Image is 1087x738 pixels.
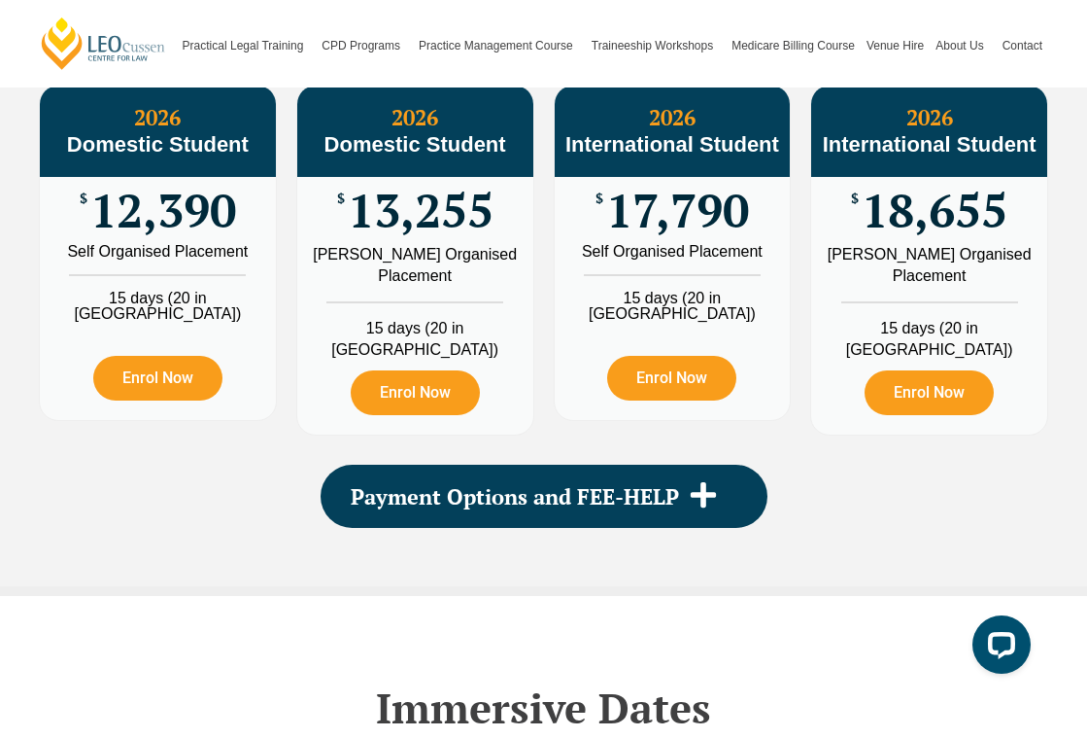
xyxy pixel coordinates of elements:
a: Practical Legal Training [177,4,317,88]
iframe: LiveChat chat widget [957,608,1038,689]
span: Domestic Student [67,132,249,157]
a: CPD Programs [316,4,413,88]
a: Contact [997,4,1048,88]
span: 12,390 [90,192,236,229]
h3: 2026 [811,105,1047,158]
a: Enrol Now [351,370,480,415]
span: 17,790 [606,192,749,229]
a: Venue Hire [861,4,930,88]
span: $ [337,192,345,206]
a: Practice Management Course [413,4,586,88]
span: Domestic Student [324,132,506,157]
li: 15 days (20 in [GEOGRAPHIC_DATA]) [555,274,791,322]
a: Enrol Now [93,356,222,401]
span: $ [80,192,87,206]
a: Traineeship Workshops [586,4,726,88]
div: Self Organised Placement [54,244,261,260]
span: International Student [823,132,1036,157]
h3: 2026 [40,105,276,158]
span: $ [595,192,603,206]
li: 15 days (20 in [GEOGRAPHIC_DATA]) [40,274,276,322]
li: 15 days (20 in [GEOGRAPHIC_DATA]) [811,301,1047,361]
a: [PERSON_NAME] Centre for Law [39,16,168,71]
a: About Us [930,4,996,88]
div: [PERSON_NAME] Organised Placement [826,244,1033,287]
a: Enrol Now [865,370,994,415]
span: 18,655 [862,192,1007,229]
div: [PERSON_NAME] Organised Placement [312,244,519,287]
span: 13,255 [348,192,493,229]
h2: Immersive Dates [19,684,1068,732]
span: International Student [565,132,779,157]
span: $ [851,192,859,206]
a: Medicare Billing Course [726,4,861,88]
h3: 2026 [297,105,533,158]
div: Self Organised Placement [569,244,776,260]
h3: 2026 [555,105,791,158]
li: 15 days (20 in [GEOGRAPHIC_DATA]) [297,301,533,361]
span: Payment Options and FEE-HELP [351,486,679,508]
a: Enrol Now [607,356,736,401]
